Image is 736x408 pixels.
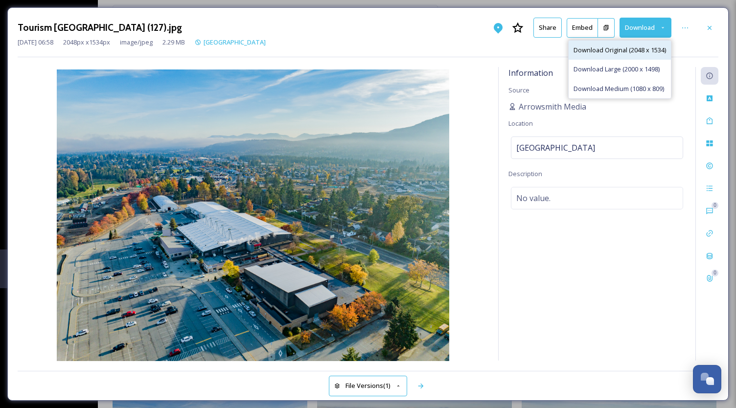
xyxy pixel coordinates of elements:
[574,45,666,55] span: Download Original (2048 x 1534)
[712,202,718,209] div: 0
[508,86,529,94] span: Source
[533,18,562,38] button: Share
[18,38,53,47] span: [DATE] 06:58
[693,365,721,393] button: Open Chat
[508,68,553,78] span: Information
[519,101,586,113] span: Arrowsmith Media
[574,84,664,93] span: Download Medium (1080 x 809)
[516,142,595,154] span: [GEOGRAPHIC_DATA]
[712,270,718,276] div: 0
[18,69,488,363] img: 1924-wl-0e36a35f-3c17-4055-83c8-c607252f1001.jpg
[329,376,407,396] button: File Versions(1)
[574,65,660,74] span: Download Large (2000 x 1498)
[508,119,533,128] span: Location
[63,38,110,47] span: 2048 px x 1534 px
[620,18,671,38] button: Download
[120,38,153,47] span: image/jpeg
[204,38,266,46] span: [GEOGRAPHIC_DATA]
[18,21,182,35] h3: Tourism [GEOGRAPHIC_DATA] (127).jpg
[516,192,551,204] span: No value.
[567,18,598,38] button: Embed
[508,169,542,178] span: Description
[162,38,185,47] span: 2.29 MB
